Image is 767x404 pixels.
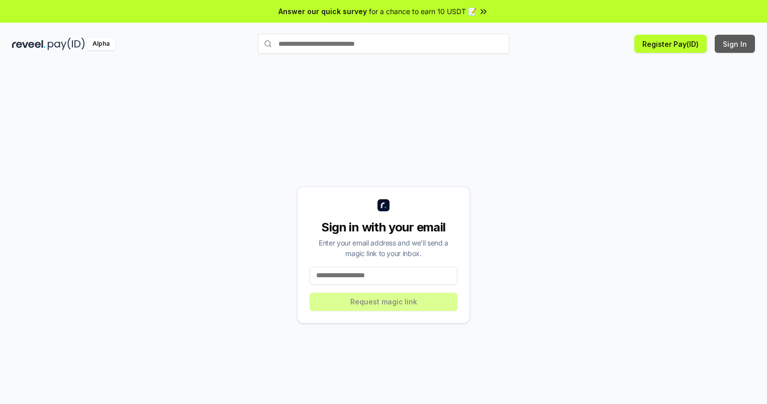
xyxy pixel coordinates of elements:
[12,38,46,50] img: reveel_dark
[369,6,476,17] span: for a chance to earn 10 USDT 📝
[278,6,367,17] span: Answer our quick survey
[48,38,85,50] img: pay_id
[87,38,115,50] div: Alpha
[715,35,755,53] button: Sign In
[310,219,457,235] div: Sign in with your email
[310,237,457,259] div: Enter your email address and we’ll send a magic link to your inbox.
[634,35,707,53] button: Register Pay(ID)
[377,199,390,211] img: logo_small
